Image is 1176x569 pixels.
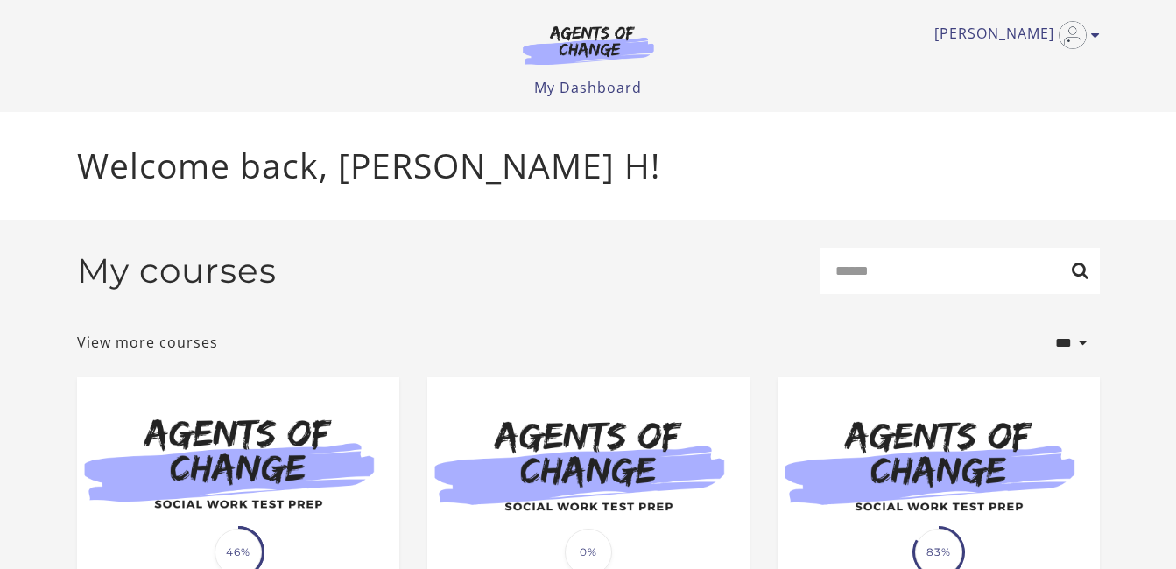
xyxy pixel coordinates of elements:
a: Toggle menu [934,21,1091,49]
h2: My courses [77,250,277,292]
a: View more courses [77,332,218,353]
a: My Dashboard [534,78,642,97]
p: Welcome back, [PERSON_NAME] H! [77,140,1100,192]
img: Agents of Change Logo [504,25,673,65]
